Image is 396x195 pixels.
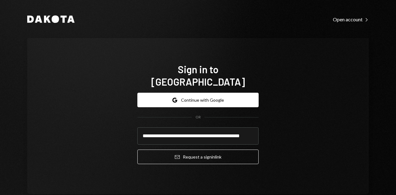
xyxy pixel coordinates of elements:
[333,16,369,23] a: Open account
[137,93,259,107] button: Continue with Google
[196,115,201,120] div: OR
[137,150,259,164] button: Request a signinlink
[137,63,259,88] h1: Sign in to [GEOGRAPHIC_DATA]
